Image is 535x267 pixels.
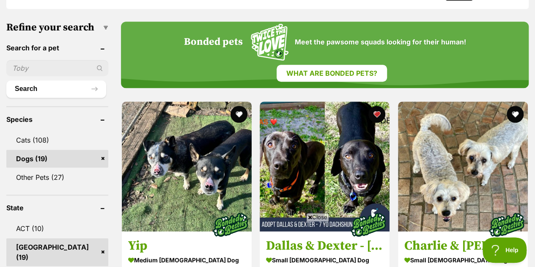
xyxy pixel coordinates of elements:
[398,102,528,231] img: Charlie & Isa - Maltese Dog
[507,106,524,123] button: favourite
[486,204,528,246] img: bonded besties
[122,102,252,231] img: Yip - Australian Kelpie Dog
[6,116,108,123] header: Species
[6,168,108,186] a: Other Pets (27)
[6,220,108,237] a: ACT (10)
[6,150,108,168] a: Dogs (19)
[6,80,106,97] button: Search
[6,131,108,149] a: Cats (108)
[369,106,386,123] button: favourite
[277,65,387,82] a: What are bonded pets?
[404,254,521,266] strong: small [DEMOGRAPHIC_DATA] Dog
[260,102,390,231] img: Dallas & Dexter - 7 Year Old Dachshund X - Dachshund x American Staffordshire Terrier Dog
[6,22,108,33] h3: Refine your search
[404,238,521,254] h3: Charlie & [PERSON_NAME]
[209,204,252,246] img: bonded besties
[6,60,108,76] input: Toby
[114,225,422,263] iframe: Advertisement
[6,238,108,266] a: [GEOGRAPHIC_DATA] (19)
[184,36,243,48] h4: Bonded pets
[348,204,390,246] img: bonded besties
[306,213,329,221] span: Close
[230,106,247,123] button: favourite
[295,38,466,46] span: Meet the pawsome squads looking for their human!
[6,44,108,52] header: Search for a pet
[251,24,288,61] img: Squiggle
[6,204,108,212] header: State
[483,237,527,263] iframe: Help Scout Beacon - Open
